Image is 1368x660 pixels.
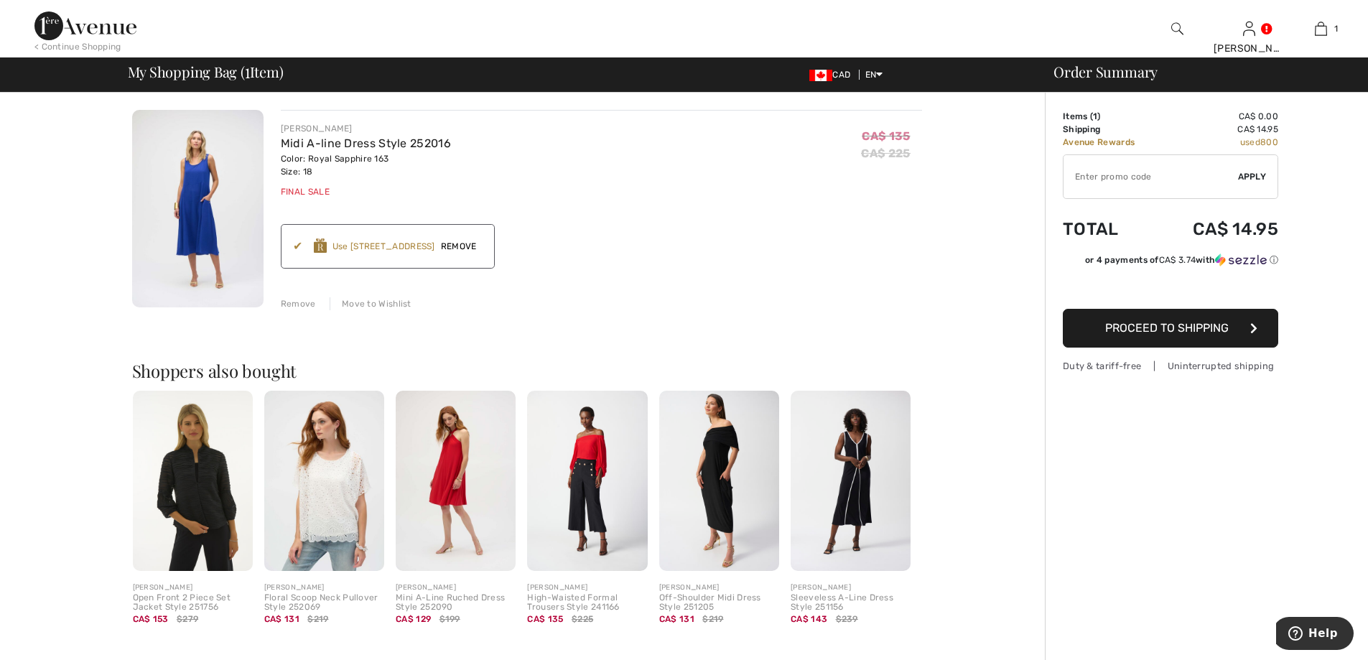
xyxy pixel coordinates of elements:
[264,582,384,593] div: [PERSON_NAME]
[133,582,253,593] div: [PERSON_NAME]
[1063,205,1161,254] td: Total
[34,11,136,40] img: 1ère Avenue
[132,110,264,307] img: Midi A-line Dress Style 252016
[527,614,563,624] span: CA$ 135
[177,613,198,626] span: $279
[281,297,316,310] div: Remove
[281,136,451,150] a: Midi A-line Dress Style 252016
[809,70,856,80] span: CAD
[527,582,647,593] div: [PERSON_NAME]
[1215,254,1267,266] img: Sezzle
[659,391,779,571] img: Off-Shoulder Midi Dress Style 251205
[1315,20,1327,37] img: My Bag
[1171,20,1183,37] img: search the website
[836,613,858,626] span: $239
[264,593,384,613] div: Floral Scoop Neck Pullover Style 252069
[527,593,647,613] div: High-Waisted Formal Trousers Style 241166
[1243,20,1255,37] img: My Info
[861,147,910,160] s: CA$ 225
[264,391,384,571] img: Floral Scoop Neck Pullover Style 252069
[1063,136,1161,149] td: Avenue Rewards
[791,582,911,593] div: [PERSON_NAME]
[281,185,451,198] div: Final Sale
[572,613,593,626] span: $225
[1285,20,1356,37] a: 1
[435,240,483,253] span: Remove
[396,391,516,571] img: Mini A-Line Ruched Dress Style 252090
[396,593,516,613] div: Mini A-Line Ruched Dress Style 252090
[1243,22,1255,35] a: Sign In
[1063,271,1278,304] iframe: PayPal-paypal
[1161,123,1278,136] td: CA$ 14.95
[281,152,451,178] div: Color: Royal Sapphire 163 Size: 18
[1161,205,1278,254] td: CA$ 14.95
[245,61,250,80] span: 1
[862,129,910,143] span: CA$ 135
[809,70,832,81] img: Canadian Dollar
[659,593,779,613] div: Off-Shoulder Midi Dress Style 251205
[1064,155,1238,198] input: Promo code
[791,614,827,624] span: CA$ 143
[332,240,435,253] div: Use [STREET_ADDRESS]
[1334,22,1338,35] span: 1
[659,582,779,593] div: [PERSON_NAME]
[293,238,314,255] div: ✔
[1036,65,1359,79] div: Order Summary
[314,238,327,253] img: Reward-Logo.svg
[396,582,516,593] div: [PERSON_NAME]
[34,40,121,53] div: < Continue Shopping
[1276,617,1354,653] iframe: Opens a widget where you can find more information
[133,391,253,571] img: Open Front 2 Piece Set Jacket Style 251756
[1260,137,1278,147] span: 800
[1214,41,1284,56] div: [PERSON_NAME]
[1063,309,1278,348] button: Proceed to Shipping
[1105,321,1229,335] span: Proceed to Shipping
[527,391,647,571] img: High-Waisted Formal Trousers Style 241166
[264,614,299,624] span: CA$ 131
[281,122,451,135] div: [PERSON_NAME]
[307,613,328,626] span: $219
[1063,123,1161,136] td: Shipping
[1063,254,1278,271] div: or 4 payments ofCA$ 3.74withSezzle Click to learn more about Sezzle
[1159,255,1196,265] span: CA$ 3.74
[330,297,411,310] div: Move to Wishlist
[132,362,922,379] h2: Shoppers also bought
[133,614,169,624] span: CA$ 153
[1085,254,1278,266] div: or 4 payments of with
[791,391,911,571] img: Sleeveless A-Line Dress Style 251156
[439,613,460,626] span: $199
[1063,110,1161,123] td: Items ( )
[791,593,911,613] div: Sleeveless A-Line Dress Style 251156
[1063,359,1278,373] div: Duty & tariff-free | Uninterrupted shipping
[865,70,883,80] span: EN
[128,65,284,79] span: My Shopping Bag ( Item)
[1161,110,1278,123] td: CA$ 0.00
[396,614,431,624] span: CA$ 129
[1238,170,1267,183] span: Apply
[1093,111,1097,121] span: 1
[1161,136,1278,149] td: used
[659,614,694,624] span: CA$ 131
[702,613,723,626] span: $219
[133,593,253,613] div: Open Front 2 Piece Set Jacket Style 251756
